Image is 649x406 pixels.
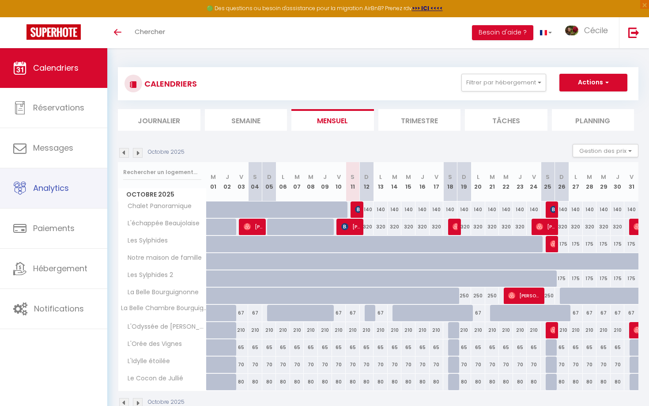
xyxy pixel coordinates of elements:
[142,74,197,94] h3: CALENDRIERS
[118,188,206,201] span: Octobre 2025
[569,322,583,338] div: 210
[318,162,332,201] th: 09
[430,357,444,373] div: 70
[555,374,569,390] div: 80
[346,374,360,390] div: 80
[471,162,485,201] th: 20
[120,322,208,332] span: L'Odyssée de [PERSON_NAME]
[332,374,346,390] div: 80
[527,162,541,201] th: 24
[346,357,360,373] div: 70
[555,219,569,235] div: 320
[485,339,499,356] div: 65
[569,270,583,287] div: 175
[401,374,415,390] div: 80
[412,4,443,12] a: >>> ICI <<<<
[583,236,597,252] div: 175
[415,357,430,373] div: 70
[262,162,276,201] th: 05
[611,305,625,321] div: 67
[583,270,597,287] div: 175
[290,357,304,373] div: 70
[294,173,300,181] abbr: M
[485,357,499,373] div: 70
[624,305,638,321] div: 67
[276,374,290,390] div: 80
[248,374,262,390] div: 80
[443,201,457,218] div: 140
[471,374,485,390] div: 80
[304,374,318,390] div: 80
[332,305,346,321] div: 67
[499,162,513,201] th: 22
[262,339,276,356] div: 65
[518,173,522,181] abbr: J
[457,162,472,201] th: 19
[569,339,583,356] div: 65
[569,305,583,321] div: 67
[462,173,466,181] abbr: D
[220,162,234,201] th: 02
[304,339,318,356] div: 65
[148,148,185,156] p: Octobre 2025
[596,322,611,338] div: 210
[332,357,346,373] div: 70
[276,322,290,338] div: 210
[401,339,415,356] div: 65
[490,173,495,181] abbr: M
[596,305,611,321] div: 67
[388,374,402,390] div: 80
[611,270,625,287] div: 175
[555,236,569,252] div: 175
[559,173,564,181] abbr: D
[415,201,430,218] div: 140
[248,339,262,356] div: 65
[364,173,369,181] abbr: D
[499,339,513,356] div: 65
[120,374,185,383] span: Le Cocon de Jullié
[128,17,172,48] a: Chercher
[485,201,499,218] div: 140
[555,357,569,373] div: 70
[291,109,374,131] li: Mensuel
[248,322,262,338] div: 210
[332,322,346,338] div: 210
[421,173,424,181] abbr: J
[434,173,438,181] abbr: V
[550,235,555,252] span: [PERSON_NAME]
[513,219,527,235] div: 320
[360,201,374,218] div: 140
[388,219,402,235] div: 320
[34,303,84,314] span: Notifications
[308,173,313,181] abbr: M
[318,357,332,373] div: 70
[276,162,290,201] th: 06
[290,339,304,356] div: 65
[374,219,388,235] div: 320
[120,253,204,263] span: Notre maison de famille
[120,305,208,311] span: La Belle Chambre Bourguignonne
[573,144,638,157] button: Gestion des prix
[282,173,284,181] abbr: L
[374,357,388,373] div: 70
[401,162,415,201] th: 15
[485,219,499,235] div: 320
[457,357,472,373] div: 70
[527,339,541,356] div: 65
[430,322,444,338] div: 210
[118,109,200,131] li: Journalier
[596,270,611,287] div: 175
[120,288,201,297] span: La Belle Bourguignonne
[596,201,611,218] div: 140
[360,374,374,390] div: 80
[555,162,569,201] th: 26
[234,162,249,201] th: 03
[583,339,597,356] div: 65
[290,162,304,201] th: 07
[550,322,555,338] span: Marine Quemin
[388,357,402,373] div: 70
[587,173,592,181] abbr: M
[485,162,499,201] th: 21
[207,162,221,201] th: 01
